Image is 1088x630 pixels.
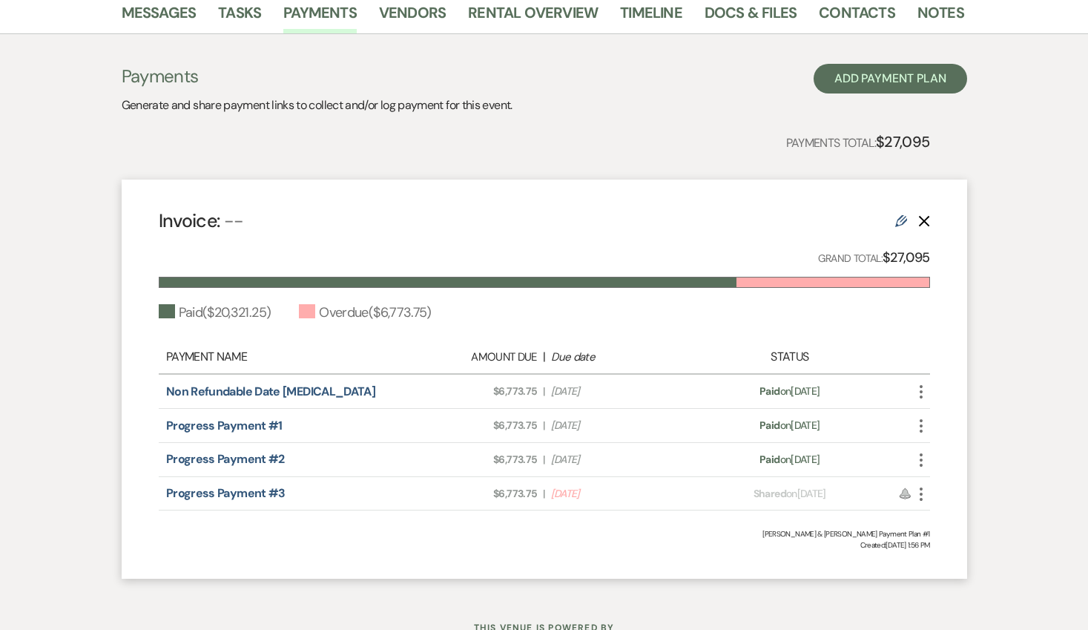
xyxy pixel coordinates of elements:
span: $6,773.75 [400,452,537,467]
span: [DATE] [551,384,688,399]
p: Payments Total: [786,130,930,154]
span: | [543,452,544,467]
strong: $27,095 [883,249,930,266]
a: Rental Overview [468,1,598,33]
span: | [543,384,544,399]
span: -- [224,209,244,233]
a: Progress Payment #1 [166,418,283,433]
a: Vendors [379,1,446,33]
span: Paid [759,384,779,398]
span: Paid [759,453,779,466]
a: Timeline [620,1,682,33]
span: | [543,486,544,502]
h4: Invoice: [159,208,244,234]
a: Messages [122,1,197,33]
div: | [393,348,696,366]
h3: Payments [122,64,512,89]
span: Shared [754,487,786,500]
strong: $27,095 [876,132,930,151]
button: Add Payment Plan [814,64,967,93]
a: Contacts [819,1,895,33]
span: $6,773.75 [400,486,537,502]
span: [DATE] [551,486,688,502]
span: $6,773.75 [400,384,537,399]
a: Tasks [218,1,261,33]
div: Status [695,348,884,366]
span: [DATE] [551,418,688,433]
div: Paid ( $20,321.25 ) [159,303,271,323]
p: Grand Total: [818,247,930,269]
div: on [DATE] [695,486,884,502]
span: Created: [DATE] 1:56 PM [159,539,930,551]
div: Amount Due [400,349,537,366]
span: Paid [759,419,779,432]
a: Non Refundable Date [MEDICAL_DATA] [166,384,375,399]
div: Overdue ( $6,773.75 ) [299,303,432,323]
span: [DATE] [551,452,688,467]
a: Payments [283,1,357,33]
span: | [543,418,544,433]
div: on [DATE] [695,452,884,467]
div: Payment Name [166,348,393,366]
p: Generate and share payment links to collect and/or log payment for this event. [122,96,512,115]
div: on [DATE] [695,418,884,433]
span: $6,773.75 [400,418,537,433]
div: on [DATE] [695,384,884,399]
a: Progress Payment #2 [166,451,285,467]
div: Due date [551,349,688,366]
a: Progress Payment #3 [166,485,286,501]
a: Notes [917,1,964,33]
a: Docs & Files [705,1,797,33]
div: [PERSON_NAME] & [PERSON_NAME] Payment Plan #1 [159,528,930,539]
